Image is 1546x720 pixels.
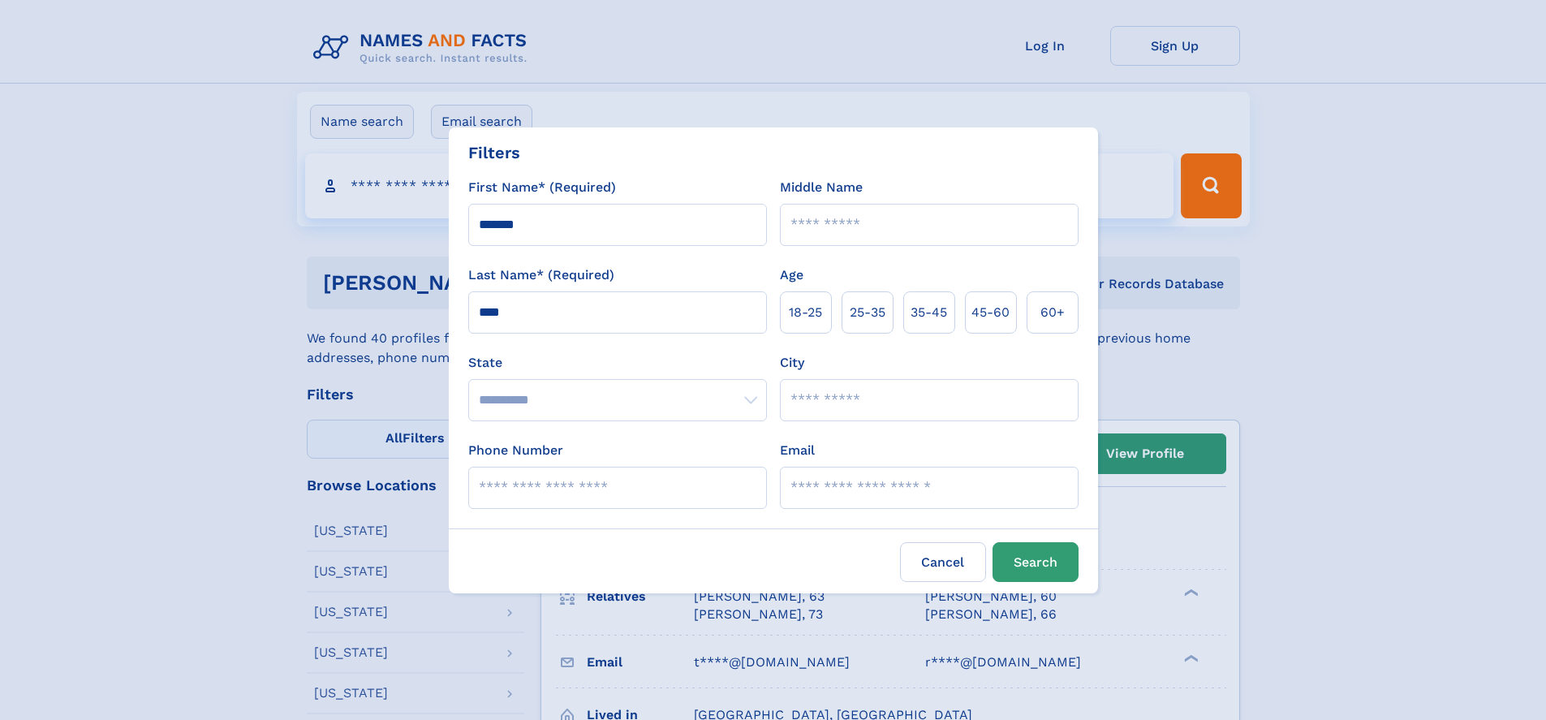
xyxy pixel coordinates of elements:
span: 45‑60 [971,303,1010,322]
button: Search [993,542,1079,582]
label: City [780,353,804,373]
div: Filters [468,140,520,165]
label: Last Name* (Required) [468,265,614,285]
span: 60+ [1040,303,1065,322]
label: Middle Name [780,178,863,197]
label: First Name* (Required) [468,178,616,197]
label: Phone Number [468,441,563,460]
span: 25‑35 [850,303,885,322]
span: 18‑25 [789,303,822,322]
span: 35‑45 [911,303,947,322]
label: Cancel [900,542,986,582]
label: Age [780,265,803,285]
label: State [468,353,767,373]
label: Email [780,441,815,460]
